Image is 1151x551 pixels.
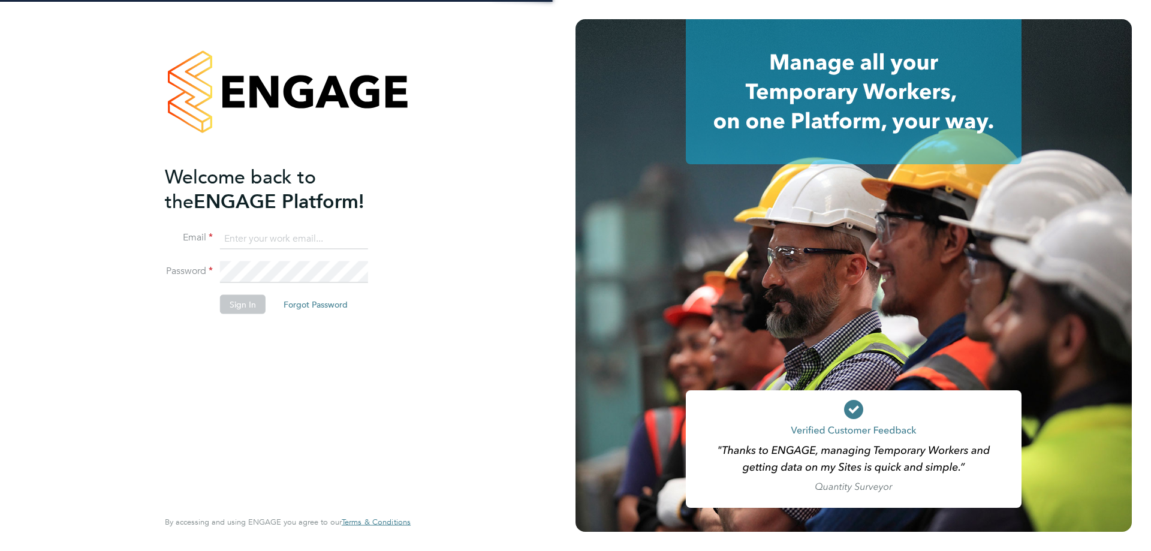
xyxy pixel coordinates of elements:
button: Forgot Password [274,295,357,314]
label: Password [165,265,213,278]
a: Terms & Conditions [342,517,411,527]
h2: ENGAGE Platform! [165,164,399,213]
button: Sign In [220,295,266,314]
span: By accessing and using ENGAGE you agree to our [165,517,411,527]
span: Welcome back to the [165,165,316,213]
label: Email [165,231,213,244]
input: Enter your work email... [220,228,368,249]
